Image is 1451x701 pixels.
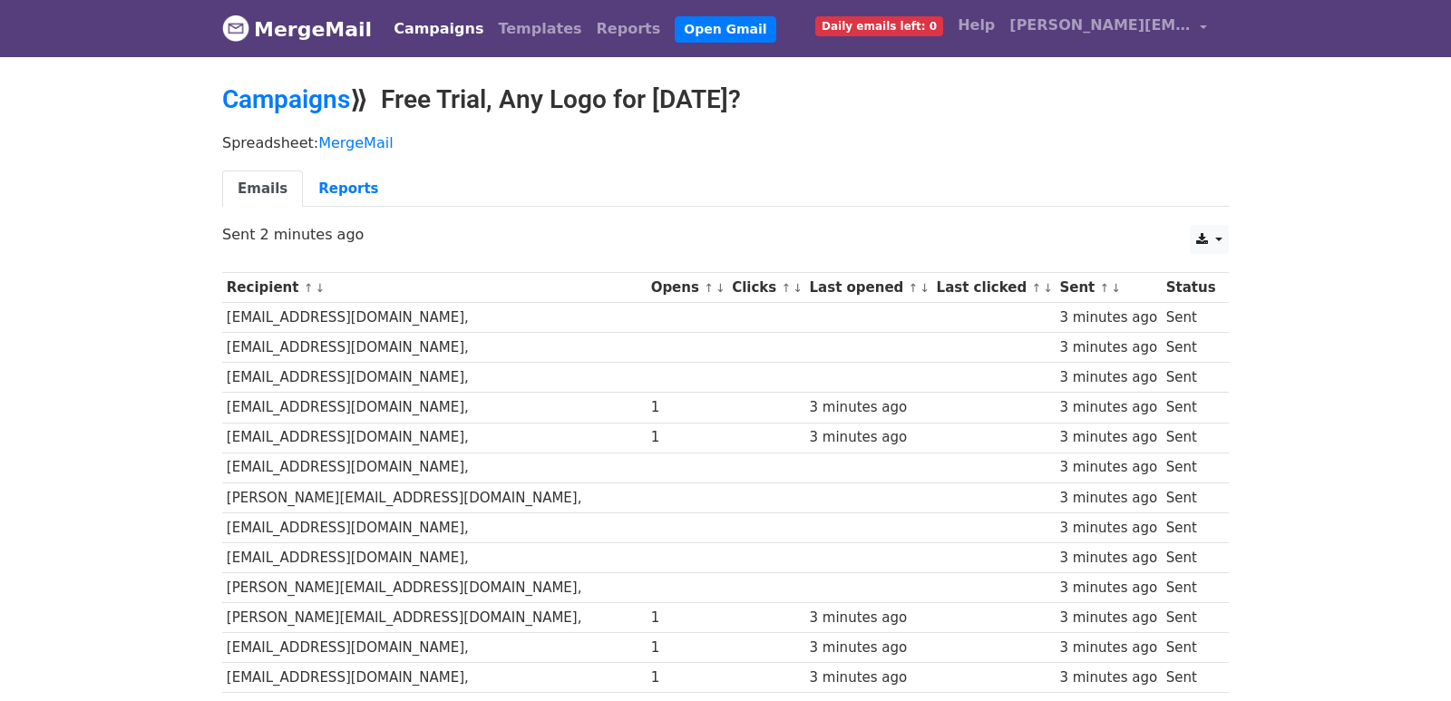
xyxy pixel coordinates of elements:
[1059,307,1157,328] div: 3 minutes ago
[1162,453,1220,482] td: Sent
[782,281,792,295] a: ↑
[1162,303,1220,333] td: Sent
[318,134,393,151] a: MergeMail
[932,273,1056,303] th: Last clicked
[810,667,928,688] div: 3 minutes ago
[909,281,919,295] a: ↑
[1002,7,1214,50] a: [PERSON_NAME][EMAIL_ADDRESS][DOMAIN_NAME]
[222,482,647,512] td: [PERSON_NAME][EMAIL_ADDRESS][DOMAIN_NAME],
[1059,337,1157,358] div: 3 minutes ago
[1059,367,1157,388] div: 3 minutes ago
[1162,512,1220,542] td: Sent
[1162,603,1220,633] td: Sent
[920,281,930,295] a: ↓
[589,11,668,47] a: Reports
[950,7,1002,44] a: Help
[304,281,314,295] a: ↑
[222,363,647,393] td: [EMAIL_ADDRESS][DOMAIN_NAME],
[1111,281,1121,295] a: ↓
[222,84,350,114] a: Campaigns
[386,11,491,47] a: Campaigns
[675,16,775,43] a: Open Gmail
[222,603,647,633] td: [PERSON_NAME][EMAIL_ADDRESS][DOMAIN_NAME],
[1162,363,1220,393] td: Sent
[651,608,724,628] div: 1
[1031,281,1041,295] a: ↑
[810,638,928,658] div: 3 minutes ago
[704,281,714,295] a: ↑
[793,281,803,295] a: ↓
[1100,281,1110,295] a: ↑
[222,573,647,603] td: [PERSON_NAME][EMAIL_ADDRESS][DOMAIN_NAME],
[1162,573,1220,603] td: Sent
[1162,633,1220,663] td: Sent
[1162,273,1220,303] th: Status
[222,333,647,363] td: [EMAIL_ADDRESS][DOMAIN_NAME],
[491,11,589,47] a: Templates
[1162,393,1220,423] td: Sent
[222,273,647,303] th: Recipient
[1059,667,1157,688] div: 3 minutes ago
[1059,548,1157,569] div: 3 minutes ago
[222,133,1229,152] p: Spreadsheet:
[222,170,303,208] a: Emails
[222,393,647,423] td: [EMAIL_ADDRESS][DOMAIN_NAME],
[222,633,647,663] td: [EMAIL_ADDRESS][DOMAIN_NAME],
[651,397,724,418] div: 1
[810,397,928,418] div: 3 minutes ago
[1059,457,1157,478] div: 3 minutes ago
[1059,488,1157,509] div: 3 minutes ago
[1162,333,1220,363] td: Sent
[222,84,1229,115] h2: ⟫ Free Trial, Any Logo for [DATE]?
[1059,608,1157,628] div: 3 minutes ago
[716,281,725,295] a: ↓
[1059,638,1157,658] div: 3 minutes ago
[1162,542,1220,572] td: Sent
[1056,273,1162,303] th: Sent
[808,7,950,44] a: Daily emails left: 0
[1059,518,1157,539] div: 3 minutes ago
[1162,482,1220,512] td: Sent
[1009,15,1191,36] span: [PERSON_NAME][EMAIL_ADDRESS][DOMAIN_NAME]
[1043,281,1053,295] a: ↓
[1059,397,1157,418] div: 3 minutes ago
[810,608,928,628] div: 3 minutes ago
[1162,423,1220,453] td: Sent
[651,638,724,658] div: 1
[315,281,325,295] a: ↓
[222,10,372,48] a: MergeMail
[222,542,647,572] td: [EMAIL_ADDRESS][DOMAIN_NAME],
[303,170,394,208] a: Reports
[1059,427,1157,448] div: 3 minutes ago
[222,225,1229,244] p: Sent 2 minutes ago
[222,423,647,453] td: [EMAIL_ADDRESS][DOMAIN_NAME],
[727,273,804,303] th: Clicks
[222,15,249,42] img: MergeMail logo
[651,427,724,448] div: 1
[810,427,928,448] div: 3 minutes ago
[647,273,728,303] th: Opens
[815,16,943,36] span: Daily emails left: 0
[651,667,724,688] div: 1
[805,273,932,303] th: Last opened
[222,512,647,542] td: [EMAIL_ADDRESS][DOMAIN_NAME],
[222,453,647,482] td: [EMAIL_ADDRESS][DOMAIN_NAME],
[1059,578,1157,599] div: 3 minutes ago
[222,663,647,693] td: [EMAIL_ADDRESS][DOMAIN_NAME],
[222,303,647,333] td: [EMAIL_ADDRESS][DOMAIN_NAME],
[1162,663,1220,693] td: Sent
